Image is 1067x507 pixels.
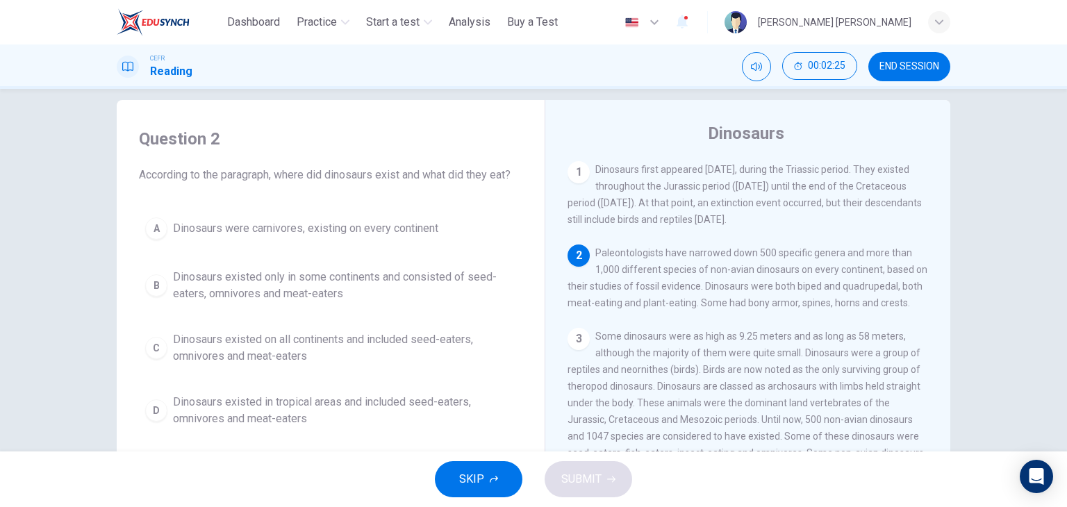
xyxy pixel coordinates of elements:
div: 2 [568,244,590,267]
span: CEFR [150,53,165,63]
img: en [623,17,640,28]
span: END SESSION [879,61,939,72]
button: END SESSION [868,52,950,81]
span: Practice [297,14,337,31]
span: Analysis [449,14,490,31]
button: Practice [291,10,355,35]
span: Dashboard [227,14,280,31]
span: SKIP [459,469,484,489]
a: ELTC logo [117,8,222,36]
div: D [145,399,167,422]
div: C [145,337,167,359]
span: Some dinosaurs were as high as 9.25 meters and as long as 58 meters, although the majority of the... [568,331,926,475]
div: 1 [568,161,590,183]
img: ELTC logo [117,8,190,36]
h4: Question 2 [139,128,522,150]
button: SKIP [435,461,522,497]
h4: Dinosaurs [708,122,784,144]
span: 00:02:25 [808,60,845,72]
span: Dinosaurs existed on all continents and included seed-eaters, omnivores and meat-eaters [173,331,516,365]
button: 00:02:25 [782,52,857,80]
span: Dinosaurs existed only in some continents and consisted of seed-eaters, omnivores and meat-eaters [173,269,516,302]
span: Dinosaurs existed in tropical areas and included seed-eaters, omnivores and meat-eaters [173,394,516,427]
div: B [145,274,167,297]
button: Buy a Test [502,10,563,35]
button: Start a test [361,10,438,35]
button: Analysis [443,10,496,35]
button: DDinosaurs existed in tropical areas and included seed-eaters, omnivores and meat-eaters [139,388,522,433]
span: Paleontologists have narrowed down 500 specific genera and more than 1,000 different species of n... [568,247,927,308]
span: Dinosaurs were carnivores, existing on every continent [173,220,438,237]
div: A [145,217,167,240]
span: Dinosaurs first appeared [DATE], during the Triassic period. They existed throughout the Jurassic... [568,164,922,225]
button: ADinosaurs were carnivores, existing on every continent [139,211,522,246]
div: 3 [568,328,590,350]
span: Start a test [366,14,420,31]
img: Profile picture [725,11,747,33]
button: CDinosaurs existed on all continents and included seed-eaters, omnivores and meat-eaters [139,325,522,371]
span: Buy a Test [507,14,558,31]
h1: Reading [150,63,192,80]
button: Dashboard [222,10,286,35]
span: According to the paragraph, where did dinosaurs exist and what did they eat? [139,167,522,183]
div: [PERSON_NAME] [PERSON_NAME] [758,14,911,31]
div: Hide [782,52,857,81]
button: BDinosaurs existed only in some continents and consisted of seed-eaters, omnivores and meat-eaters [139,263,522,308]
div: Mute [742,52,771,81]
div: Open Intercom Messenger [1020,460,1053,493]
